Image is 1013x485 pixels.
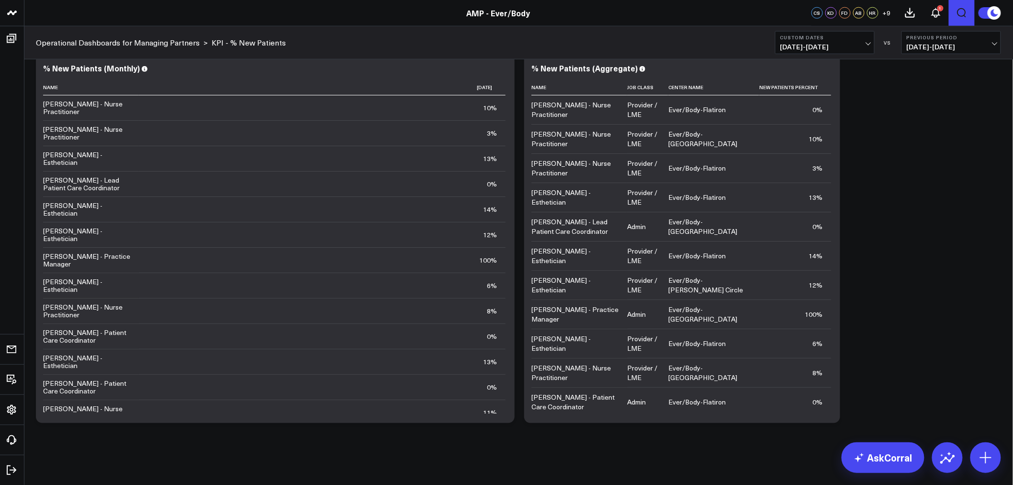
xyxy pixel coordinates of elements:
[531,363,619,382] div: [PERSON_NAME] - Nurse Practitioner
[627,397,646,407] div: Admin
[43,298,139,323] td: [PERSON_NAME] - Nurse Practitioner
[627,276,660,295] div: Provider / LME
[487,332,497,341] div: 0%
[43,349,139,374] td: [PERSON_NAME] - Esthetician
[668,105,726,115] div: Ever/Body-Flatiron
[937,5,944,12] div: 1
[483,154,497,163] div: 13%
[483,357,497,367] div: 13%
[212,37,286,48] a: KPI - % New Patients
[36,37,208,48] div: >
[531,334,619,353] div: [PERSON_NAME] - Esthetician
[43,80,139,95] th: Name
[43,171,139,196] td: [PERSON_NAME] - Lead Patient Care Coordinator
[43,196,139,222] td: [PERSON_NAME] - Esthetician
[901,31,1001,54] button: Previous Period[DATE]-[DATE]
[36,37,200,48] a: Operational Dashboards for Managing Partners
[3,462,21,479] a: Log Out
[668,129,751,149] div: Ever/Body-[GEOGRAPHIC_DATA]
[839,7,851,19] div: FD
[907,43,996,51] span: [DATE] - [DATE]
[668,193,726,202] div: Ever/Body-Flatiron
[487,281,497,290] div: 6%
[668,363,751,382] div: Ever/Body-[GEOGRAPHIC_DATA]
[531,80,627,95] th: Name
[812,339,822,348] div: 6%
[668,397,726,407] div: Ever/Body-Flatiron
[867,7,878,19] div: HR
[531,129,619,149] div: [PERSON_NAME] - Nurse Practitioner
[668,339,726,348] div: Ever/Body-Flatiron
[809,134,822,144] div: 10%
[531,276,619,295] div: [PERSON_NAME] - Esthetician
[812,222,822,231] div: 0%
[842,442,924,473] a: AskCorral
[627,100,660,119] div: Provider / LME
[487,306,497,316] div: 8%
[43,323,139,349] td: [PERSON_NAME] - Patient Care Coordinator
[627,363,660,382] div: Provider / LME
[531,305,619,324] div: [PERSON_NAME] - Practice Manager
[668,251,726,261] div: Ever/Body-Flatiron
[825,7,837,19] div: KD
[43,247,139,273] td: [PERSON_NAME] - Practice Manager
[483,230,497,240] div: 12%
[627,222,646,231] div: Admin
[668,163,726,173] div: Ever/Body-Flatiron
[531,217,619,236] div: [PERSON_NAME] - Lead Patient Care Coordinator
[487,179,497,189] div: 0%
[780,43,869,51] span: [DATE] - [DATE]
[809,193,822,202] div: 13%
[627,188,660,207] div: Provider / LME
[881,7,892,19] button: +9
[479,255,497,265] div: 100%
[805,310,822,319] div: 100%
[531,159,619,178] div: [PERSON_NAME] - Nurse Practitioner
[43,146,139,171] td: [PERSON_NAME] - Esthetician
[812,397,822,407] div: 0%
[487,382,497,392] div: 0%
[627,129,660,149] div: Provider / LME
[627,80,668,95] th: Job Class
[43,120,139,146] td: [PERSON_NAME] - Nurse Practitioner
[43,95,139,120] td: [PERSON_NAME] - Nurse Practitioner
[43,374,139,400] td: [PERSON_NAME] - Patient Care Coordinator
[483,103,497,113] div: 10%
[809,280,822,290] div: 12%
[668,276,751,295] div: Ever/Body-[PERSON_NAME] Circle
[812,368,822,378] div: 8%
[879,40,897,46] div: VS
[811,7,823,19] div: CS
[531,63,638,73] div: % New Patients (Aggregate)
[780,35,869,40] b: Custom Dates
[809,251,822,261] div: 14%
[627,310,646,319] div: Admin
[139,80,506,95] th: [DATE]
[43,273,139,298] td: [PERSON_NAME] - Esthetician
[43,63,140,73] div: % New Patients (Monthly)
[466,8,530,18] a: AMP - Ever/Body
[43,400,139,425] td: [PERSON_NAME] - Nurse Practitioner
[487,128,497,138] div: 3%
[907,35,996,40] b: Previous Period
[627,246,660,266] div: Provider / LME
[627,334,660,353] div: Provider / LME
[483,408,497,417] div: 11%
[483,205,497,214] div: 14%
[531,100,619,119] div: [PERSON_NAME] - Nurse Practitioner
[812,105,822,115] div: 0%
[853,7,865,19] div: AB
[812,163,822,173] div: 3%
[531,393,619,412] div: [PERSON_NAME] - Patient Care Coordinator
[627,159,660,178] div: Provider / LME
[531,188,619,207] div: [PERSON_NAME] - Esthetician
[883,10,891,16] span: + 9
[531,246,619,266] div: [PERSON_NAME] - Esthetician
[668,305,751,324] div: Ever/Body-[GEOGRAPHIC_DATA]
[775,31,875,54] button: Custom Dates[DATE]-[DATE]
[759,80,831,95] th: New Patients Percent
[43,222,139,247] td: [PERSON_NAME] - Esthetician
[668,217,751,236] div: Ever/Body-[GEOGRAPHIC_DATA]
[668,80,759,95] th: Center Name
